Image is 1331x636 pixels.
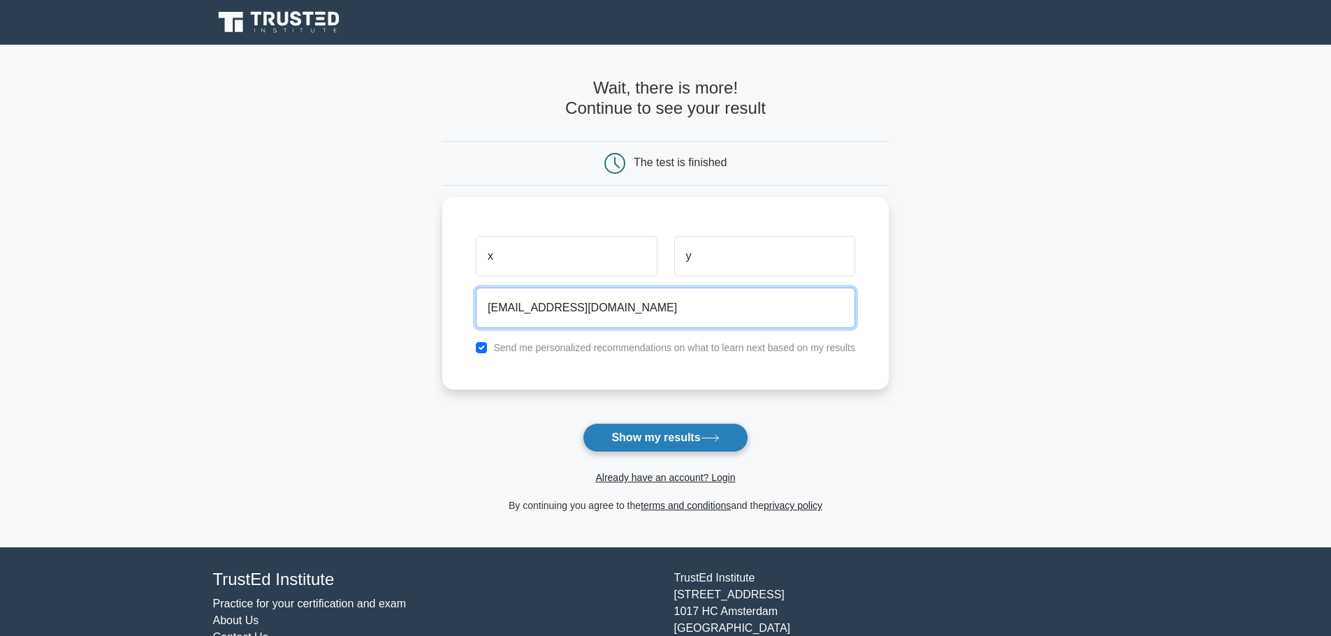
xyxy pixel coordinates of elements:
[476,288,855,328] input: Email
[442,78,889,119] h4: Wait, there is more! Continue to see your result
[434,497,897,514] div: By continuing you agree to the and the
[764,500,822,511] a: privacy policy
[213,598,407,609] a: Practice for your certification and exam
[595,472,735,483] a: Already have an account? Login
[641,500,731,511] a: terms and conditions
[493,342,855,353] label: Send me personalized recommendations on what to learn next based on my results
[583,423,748,452] button: Show my results
[674,236,855,276] input: Last name
[634,156,727,168] div: The test is finished
[476,236,657,276] input: First name
[213,614,259,626] a: About Us
[213,570,657,590] h4: TrustEd Institute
